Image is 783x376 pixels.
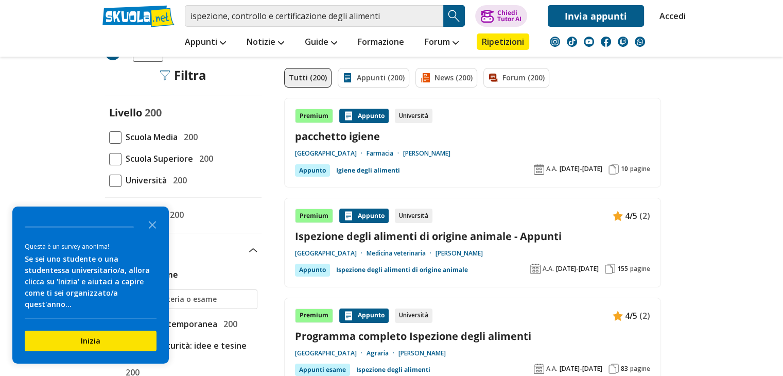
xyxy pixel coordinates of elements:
[295,329,650,343] a: Programma completo Ispezione degli alimenti
[121,317,217,331] span: Storia Contemporanea
[295,364,350,376] div: Appunti esame
[121,339,257,366] span: Tesina maturità: idee e tesine svolte
[169,174,187,187] span: 200
[121,130,178,144] span: Scuola Media
[659,5,681,27] a: Accedi
[621,365,628,373] span: 83
[142,214,163,234] button: Close the survey
[342,73,353,83] img: Appunti filtro contenuto
[160,68,206,82] div: Filtra
[343,111,354,121] img: Appunti contenuto
[160,70,170,80] img: Filtra filtri mobile
[605,264,615,274] img: Pagine
[546,365,558,373] span: A.A.
[295,309,333,323] div: Premium
[295,249,367,258] a: [GEOGRAPHIC_DATA]
[546,165,558,173] span: A.A.
[295,109,333,123] div: Premium
[244,33,287,52] a: Notizie
[613,211,623,221] img: Appunti contenuto
[584,37,594,47] img: youtube
[534,364,544,374] img: Anno accademico
[25,253,156,310] div: Se sei uno studente o una studentessa universitario/a, allora clicca su 'Inizia' e aiutaci a capi...
[367,249,436,258] a: Medicina veterinaria
[295,229,650,243] a: Ispezione degli alimenti di origine animale - Appunti
[613,311,623,321] img: Appunti contenuto
[336,264,468,276] a: Ispezione degli alimenti di origine animale
[367,149,403,158] a: Farmacia
[121,174,167,187] span: Università
[219,317,237,331] span: 200
[121,152,193,165] span: Scuola Superiore
[195,152,213,165] span: 200
[185,5,443,27] input: Cerca appunti, riassunti o versioni
[295,209,333,223] div: Premium
[608,364,619,374] img: Pagine
[338,68,409,88] a: Appunti (200)
[543,265,554,273] span: A.A.
[415,68,477,88] a: News (200)
[617,265,628,273] span: 155
[395,109,432,123] div: Università
[12,207,169,364] div: Survey
[630,365,650,373] span: pagine
[420,73,430,83] img: News filtro contenuto
[635,37,645,47] img: WhatsApp
[630,265,650,273] span: pagine
[395,209,432,223] div: Università
[343,211,354,221] img: Appunti contenuto
[339,309,389,323] div: Appunto
[355,33,407,52] a: Formazione
[560,365,602,373] span: [DATE]-[DATE]
[295,264,330,276] div: Appunto
[497,10,521,22] div: Chiedi Tutor AI
[339,209,389,223] div: Appunto
[249,248,257,252] img: Apri e chiudi sezione
[145,106,162,119] span: 200
[475,5,527,27] button: ChiediTutor AI
[601,37,611,47] img: facebook
[180,130,198,144] span: 200
[436,249,483,258] a: [PERSON_NAME]
[395,309,432,323] div: Università
[567,37,577,47] img: tiktok
[25,242,156,251] div: Questa è un survey anonima!
[295,149,367,158] a: [GEOGRAPHIC_DATA]
[295,349,367,357] a: [GEOGRAPHIC_DATA]
[477,33,529,50] a: Ripetizioni
[109,106,142,119] label: Livello
[630,165,650,173] span: pagine
[295,164,330,177] div: Appunto
[182,33,229,52] a: Appunti
[398,349,446,357] a: [PERSON_NAME]
[284,68,332,88] a: Tutti (200)
[302,33,340,52] a: Guide
[356,364,430,376] a: Ispezione degli alimenti
[25,331,156,351] button: Inizia
[621,165,628,173] span: 10
[534,164,544,175] img: Anno accademico
[422,33,461,52] a: Forum
[530,264,541,274] img: Anno accademico
[367,349,398,357] a: Agraria
[295,129,650,143] a: pacchetto igiene
[483,68,549,88] a: Forum (200)
[166,208,184,221] span: 200
[127,294,252,304] input: Ricerca materia o esame
[446,8,462,24] img: Cerca appunti, riassunti o versioni
[488,73,498,83] img: Forum filtro contenuto
[618,37,628,47] img: twitch
[639,309,650,322] span: (2)
[336,164,400,177] a: Igiene degli alimenti
[343,311,354,321] img: Appunti contenuto
[548,5,644,27] a: Invia appunti
[625,309,637,322] span: 4/5
[403,149,450,158] a: [PERSON_NAME]
[550,37,560,47] img: instagram
[639,209,650,223] span: (2)
[556,265,599,273] span: [DATE]-[DATE]
[560,165,602,173] span: [DATE]-[DATE]
[625,209,637,223] span: 4/5
[339,109,389,123] div: Appunto
[443,5,465,27] button: Search Button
